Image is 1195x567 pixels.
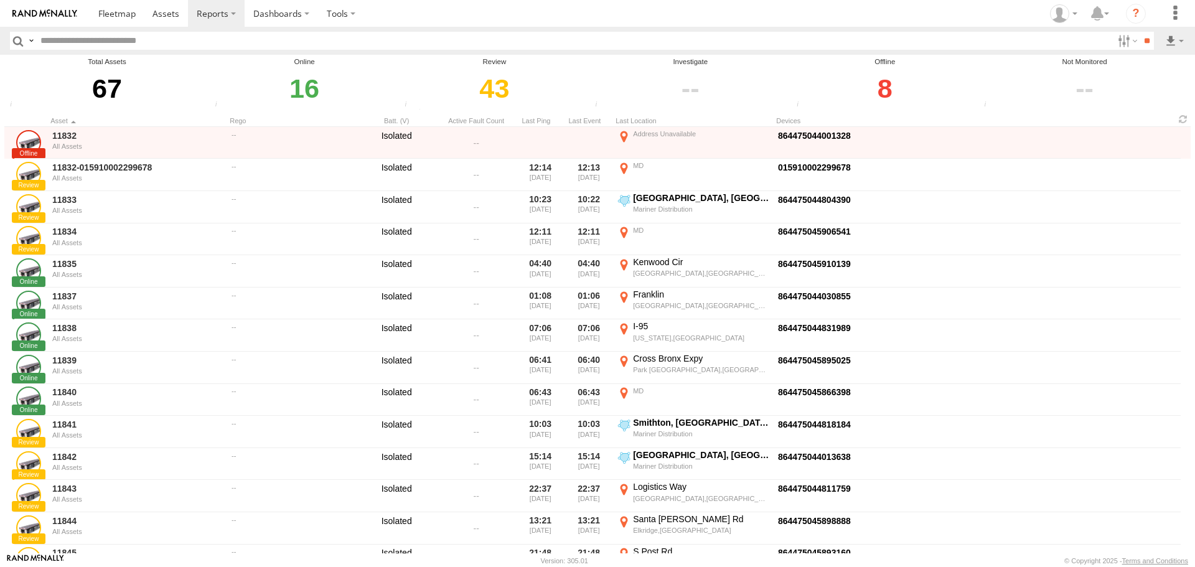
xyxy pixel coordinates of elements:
div: 07:06 [DATE] [567,321,611,350]
div: Investigate [591,57,789,67]
a: Click to View Asset Details [16,451,41,476]
label: Click to View Event Location [616,256,771,286]
a: Click to View Device Details [778,419,851,429]
a: Click to View Device Details [778,387,851,397]
div: Click to filter by Review [401,67,588,110]
a: Click to View Asset Details [16,162,41,187]
div: [GEOGRAPHIC_DATA],[GEOGRAPHIC_DATA] [633,301,769,310]
div: Click to filter by Offline [793,67,977,110]
label: Click to View Event Location [616,192,771,222]
a: 11845 [52,547,223,558]
div: Not Monitored [980,57,1189,67]
label: Click to View Event Location [616,417,771,447]
a: Click to View Device Details [778,131,851,141]
div: 06:41 [DATE] [518,353,562,383]
div: 10:03 [DATE] [567,417,611,447]
div: Click to filter by Investigate [591,67,789,110]
a: Click to View Device Details [778,195,851,205]
div: Click to Sort [230,116,354,125]
div: All Assets [52,207,223,214]
div: All Assets [52,335,223,342]
div: The health of these assets types is not monitored. [980,101,999,110]
div: Offline [793,57,977,67]
div: Total Assets [6,57,208,67]
div: 10:23 [DATE] [518,192,562,222]
label: Click to View Event Location [616,385,771,415]
div: Batt. (V) [359,116,434,125]
div: Click to filter by Online [212,67,398,110]
div: Smithton, [GEOGRAPHIC_DATA] - Mattress [633,417,769,428]
a: Visit our Website [7,555,64,567]
a: Click to View Asset Details [16,226,41,251]
div: [US_STATE],[GEOGRAPHIC_DATA] [633,334,769,342]
div: S Post Rd [633,546,769,557]
div: © Copyright 2025 - [1064,557,1188,565]
a: Terms and Conditions [1122,557,1188,565]
div: 15:14 [DATE] [567,449,611,479]
div: All Assets [52,367,223,375]
div: 12:11 [DATE] [567,225,611,255]
div: Devices [776,116,950,125]
div: Online [212,57,398,67]
a: Click to View Asset Details [16,355,41,380]
div: 06:43 [DATE] [567,385,611,415]
div: 10:03 [DATE] [518,417,562,447]
div: MD [633,161,769,170]
a: Click to View Device Details [778,516,851,526]
a: 11839 [52,355,223,366]
div: 13:21 [DATE] [567,513,611,543]
a: 11832 [52,130,223,141]
a: Click to View Device Details [778,355,851,365]
a: Click to View Asset Details [16,483,41,508]
div: Mariner Distribution [633,429,769,438]
div: Assets that have not communicated with the server in the last 24hrs [591,101,610,110]
div: Park [GEOGRAPHIC_DATA],[GEOGRAPHIC_DATA] [633,365,769,374]
a: 11841 [52,419,223,430]
div: Version: 305.01 [541,557,588,565]
a: Click to View Device Details [778,162,851,172]
a: 11832-015910002299678 [52,162,223,173]
a: 11838 [52,322,223,334]
div: Click to filter by Not Monitored [980,67,1189,110]
a: Click to View Asset Details [16,258,41,283]
div: MD [633,387,769,395]
div: All Assets [52,143,223,150]
div: All Assets [52,174,223,182]
div: 12:13 [DATE] [567,160,611,190]
label: Click to View Event Location [616,128,771,158]
div: 12:14 [DATE] [518,160,562,190]
label: Click to View Event Location [616,481,771,511]
div: Santa [PERSON_NAME] Rd [633,513,769,525]
div: Review [401,57,588,67]
div: 22:37 [DATE] [518,481,562,511]
i: ? [1126,4,1146,24]
a: Click to View Asset Details [16,515,41,540]
div: Click to Sort [567,116,611,125]
div: 01:08 [DATE] [518,289,562,319]
label: Click to View Event Location [616,225,771,255]
div: Number of assets that have communicated at least once in the last 6hrs [212,101,230,110]
div: [GEOGRAPHIC_DATA],[GEOGRAPHIC_DATA] [633,494,769,503]
div: Click to Sort [50,116,225,125]
img: rand-logo.svg [12,9,77,18]
a: Click to View Device Details [778,323,851,333]
div: Active Fault Count [439,116,513,125]
a: Click to View Device Details [778,291,851,301]
a: Click to View Asset Details [16,419,41,444]
div: Click to Sort [518,116,562,125]
div: All Assets [52,400,223,407]
div: [GEOGRAPHIC_DATA], [GEOGRAPHIC_DATA] - Mattress [633,192,769,204]
div: 22:37 [DATE] [567,481,611,511]
a: 11840 [52,387,223,398]
div: Assets that have not communicated at least once with the server in the last 48hrs [793,101,812,110]
div: ryan phillips [1046,4,1082,23]
div: MD [633,226,769,235]
a: Click to View Device Details [778,452,851,462]
a: Click to View Asset Details [16,130,41,155]
div: Total number of Enabled and Paused Assets [6,101,25,110]
label: Click to View Event Location [616,449,771,479]
div: All Assets [52,495,223,503]
div: Elkridge,[GEOGRAPHIC_DATA] [633,526,769,535]
label: Click to View Event Location [616,289,771,319]
a: 11833 [52,194,223,205]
